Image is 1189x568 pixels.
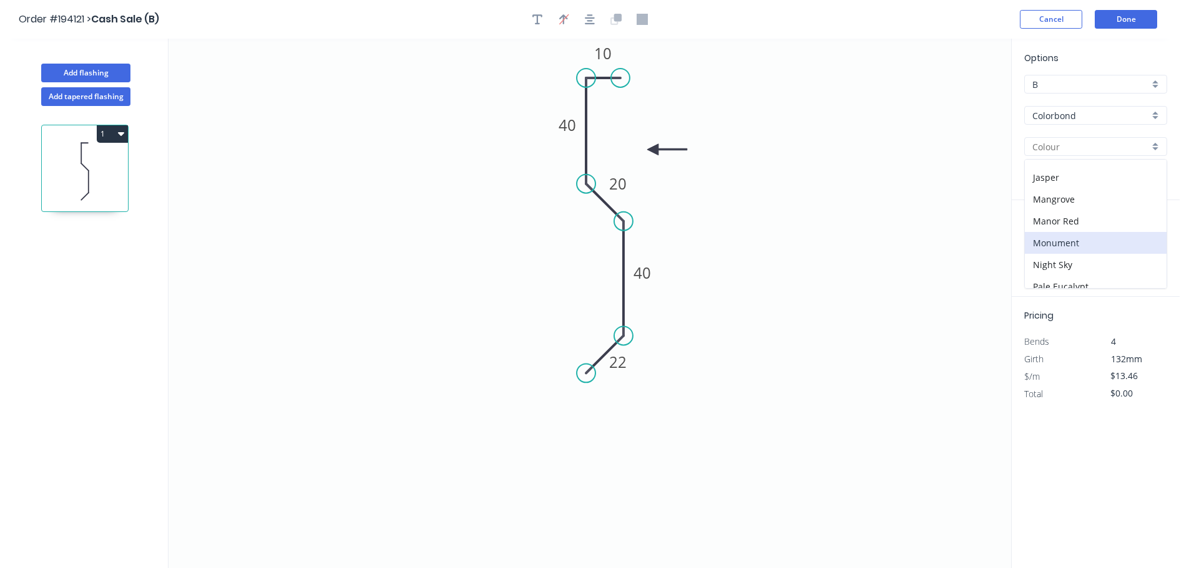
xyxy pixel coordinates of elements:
[1025,166,1167,188] div: Jasper
[1111,353,1142,365] span: 132mm
[1032,109,1149,122] input: Material
[1032,78,1149,91] input: Price level
[97,125,128,143] button: 1
[559,115,576,135] tspan: 40
[1095,10,1157,29] button: Done
[41,87,130,106] button: Add tapered flashing
[1025,232,1167,254] div: Monument
[1024,353,1044,365] span: Girth
[609,352,627,372] tspan: 22
[169,39,1011,568] svg: 0
[1020,10,1082,29] button: Cancel
[19,12,91,26] span: Order #194121 >
[1111,335,1116,347] span: 4
[1024,335,1049,347] span: Bends
[1024,52,1059,64] span: Options
[1025,188,1167,210] div: Mangrove
[41,64,130,82] button: Add flashing
[91,12,159,26] span: Cash Sale (B)
[634,262,651,283] tspan: 40
[1032,140,1149,153] input: Colour
[609,173,627,194] tspan: 20
[1025,276,1167,297] div: Pale Eucalypt
[1025,210,1167,232] div: Manor Red
[1024,309,1054,322] span: Pricing
[594,43,612,64] tspan: 10
[1024,370,1040,382] span: $/m
[1025,254,1167,276] div: Night Sky
[1024,388,1043,400] span: Total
